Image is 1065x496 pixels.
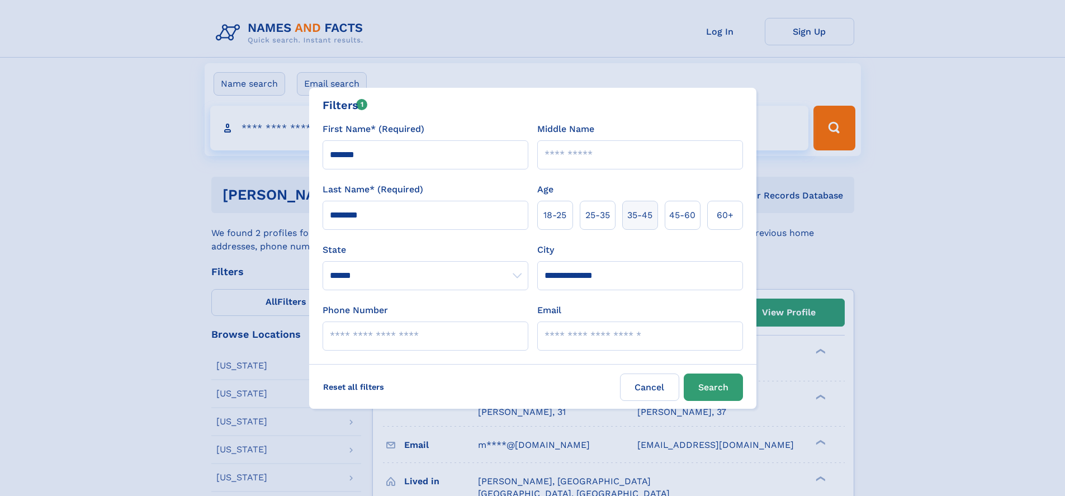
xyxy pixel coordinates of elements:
span: 45‑60 [669,209,695,222]
label: Age [537,183,553,196]
span: 18‑25 [543,209,566,222]
label: Cancel [620,374,679,401]
span: 25‑35 [585,209,610,222]
label: Email [537,304,561,317]
label: First Name* (Required) [323,122,424,136]
label: Last Name* (Required) [323,183,423,196]
div: Filters [323,97,368,114]
span: 35‑45 [627,209,652,222]
label: Reset all filters [316,374,391,400]
label: Middle Name [537,122,594,136]
button: Search [684,374,743,401]
label: State [323,243,528,257]
label: City [537,243,554,257]
label: Phone Number [323,304,388,317]
span: 60+ [717,209,733,222]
